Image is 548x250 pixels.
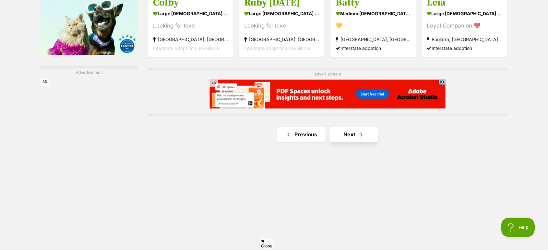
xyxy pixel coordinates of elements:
[153,45,219,51] span: Interstate adoption unavailable
[41,78,49,85] span: AD
[329,127,378,142] a: Next page
[244,45,310,51] span: Interstate adoption unavailable
[427,9,502,18] strong: large [DEMOGRAPHIC_DATA] Dog
[153,35,228,44] strong: [GEOGRAPHIC_DATA], [GEOGRAPHIC_DATA]
[230,1,235,6] img: consumer-privacy-logo.png
[336,21,411,30] div: 💛
[427,44,502,52] div: Interstate adoption
[148,127,507,142] nav: Pagination
[209,79,218,87] span: AD
[1,1,6,6] img: consumer-privacy-logo.png
[244,9,319,18] strong: large [DEMOGRAPHIC_DATA] Dog
[229,0,235,5] img: iconc.png
[153,9,228,18] strong: large [DEMOGRAPHIC_DATA] Dog
[148,68,507,116] div: Advertisement
[244,21,319,30] div: Looking for love
[427,21,502,30] div: Loyal Companion 💖
[277,127,326,142] a: Previous page
[153,21,228,30] div: Looking for love
[336,9,411,18] strong: medium [DEMOGRAPHIC_DATA] Dog
[336,44,411,52] div: Interstate adoption
[427,35,502,44] strong: Boolarra, [GEOGRAPHIC_DATA]
[230,1,236,6] a: Privacy Notification
[260,238,274,249] span: Close
[501,218,535,237] iframe: Help Scout Beacon - Open
[244,35,319,44] strong: [GEOGRAPHIC_DATA], [GEOGRAPHIC_DATA]
[336,35,411,44] strong: [GEOGRAPHIC_DATA], [GEOGRAPHIC_DATA]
